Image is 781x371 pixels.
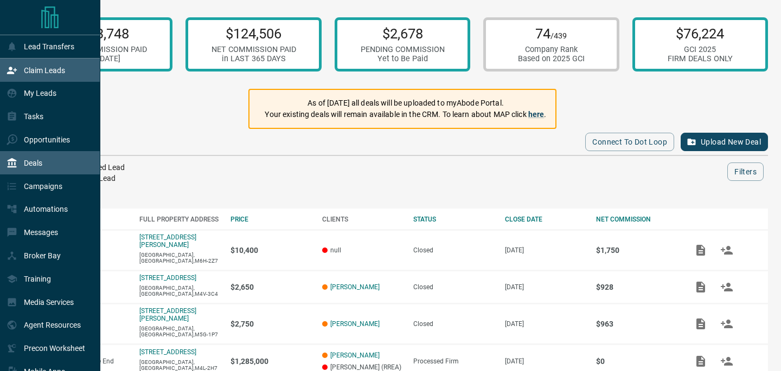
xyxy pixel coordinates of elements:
[139,307,196,322] a: [STREET_ADDRESS][PERSON_NAME]
[681,133,768,151] button: Upload New Deal
[231,246,311,255] p: $10,400
[139,216,220,223] div: FULL PROPERTY ADDRESS
[596,357,677,366] p: $0
[139,274,196,282] a: [STREET_ADDRESS]
[505,320,586,328] p: [DATE]
[518,25,585,42] p: 74
[139,359,220,371] p: [GEOGRAPHIC_DATA],[GEOGRAPHIC_DATA],M4L-2H7
[550,31,567,41] span: /439
[668,45,733,54] div: GCI 2025
[265,97,546,109] p: As of [DATE] all deals will be uploaded to myAbode Portal.
[714,283,740,290] span: Match Clients
[727,162,764,181] button: Filters
[596,283,677,291] p: $928
[528,110,545,119] a: here
[714,320,740,327] span: Match Clients
[413,246,494,254] div: Closed
[688,246,714,253] span: Add / View Documents
[322,246,403,254] p: null
[688,357,714,365] span: Add / View Documents
[330,283,380,291] a: [PERSON_NAME]
[596,246,677,255] p: $1,750
[361,25,445,42] p: $2,678
[596,320,677,328] p: $963
[212,25,296,42] p: $124,506
[212,54,296,63] div: in LAST 365 DAYS
[505,216,586,223] div: CLOSE DATE
[505,246,586,254] p: [DATE]
[322,363,403,371] p: [PERSON_NAME] (RREA)
[139,285,220,297] p: [GEOGRAPHIC_DATA],[GEOGRAPHIC_DATA],M4V-3C4
[139,233,196,249] a: [STREET_ADDRESS][PERSON_NAME]
[231,216,311,223] div: PRICE
[231,357,311,366] p: $1,285,000
[62,45,147,54] div: NET COMMISSION PAID
[231,283,311,291] p: $2,650
[714,357,740,365] span: Match Clients
[668,54,733,63] div: FIRM DEALS ONLY
[212,45,296,54] div: NET COMMISSION PAID
[668,25,733,42] p: $76,224
[518,45,585,54] div: Company Rank
[413,320,494,328] div: Closed
[62,25,147,42] p: $53,748
[596,216,677,223] div: NET COMMISSION
[139,326,220,337] p: [GEOGRAPHIC_DATA],[GEOGRAPHIC_DATA],M5G-1P7
[361,54,445,63] div: Yet to Be Paid
[688,320,714,327] span: Add / View Documents
[688,283,714,290] span: Add / View Documents
[139,252,220,264] p: [GEOGRAPHIC_DATA],[GEOGRAPHIC_DATA],M6H-2Z7
[322,216,403,223] div: CLIENTS
[585,133,674,151] button: Connect to Dot Loop
[330,320,380,328] a: [PERSON_NAME]
[231,320,311,328] p: $2,750
[265,109,546,120] p: Your existing deals will remain available in the CRM. To learn about MAP click .
[361,45,445,54] div: PENDING COMMISSION
[413,216,494,223] div: STATUS
[62,54,147,63] div: in [DATE]
[139,348,196,356] a: [STREET_ADDRESS]
[714,246,740,253] span: Match Clients
[413,357,494,365] div: Processed Firm
[413,283,494,291] div: Closed
[505,283,586,291] p: [DATE]
[330,352,380,359] a: [PERSON_NAME]
[518,54,585,63] div: Based on 2025 GCI
[505,357,586,365] p: [DATE]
